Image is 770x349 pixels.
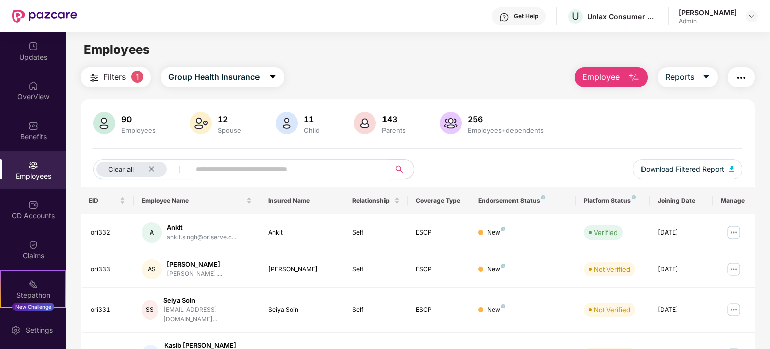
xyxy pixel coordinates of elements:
div: 12 [216,114,243,124]
img: svg+xml;base64,PHN2ZyBpZD0iSG9tZSIgeG1sbnM9Imh0dHA6Ly93d3cudzMub3JnLzIwMDAvc3ZnIiB3aWR0aD0iMjAiIG... [28,81,38,91]
div: Stepathon [1,290,65,300]
div: Self [352,228,400,238]
div: Not Verified [594,264,630,274]
span: Employee Name [142,197,244,205]
div: Seiya Soin [268,305,336,315]
div: SS [142,300,158,320]
div: 90 [119,114,158,124]
div: ankit.singh@oriserve.c... [167,232,236,242]
button: Reportscaret-down [658,67,718,87]
div: Child [302,126,322,134]
span: Employee [582,71,620,83]
div: ori332 [91,228,125,238]
th: Coverage Type [408,187,471,214]
div: [PERSON_NAME] [268,265,336,274]
div: Admin [679,17,737,25]
div: [PERSON_NAME] [679,8,737,17]
div: [PERSON_NAME].... [167,269,222,279]
img: svg+xml;base64,PHN2ZyB4bWxucz0iaHR0cDovL3d3dy53My5vcmcvMjAwMC9zdmciIHdpZHRoPSI4IiBoZWlnaHQ9IjgiIH... [632,195,636,199]
div: ESCP [416,228,463,238]
div: Ankit [268,228,336,238]
div: Employees+dependents [466,126,546,134]
th: Manage [713,187,755,214]
img: svg+xml;base64,PHN2ZyB4bWxucz0iaHR0cDovL3d3dy53My5vcmcvMjAwMC9zdmciIHdpZHRoPSI4IiBoZWlnaHQ9IjgiIH... [501,264,505,268]
span: caret-down [702,73,710,82]
img: svg+xml;base64,PHN2ZyB4bWxucz0iaHR0cDovL3d3dy53My5vcmcvMjAwMC9zdmciIHhtbG5zOnhsaW5rPSJodHRwOi8vd3... [729,166,734,172]
img: svg+xml;base64,PHN2ZyB4bWxucz0iaHR0cDovL3d3dy53My5vcmcvMjAwMC9zdmciIHhtbG5zOnhsaW5rPSJodHRwOi8vd3... [190,112,212,134]
img: New Pazcare Logo [12,10,77,23]
th: Insured Name [260,187,344,214]
span: EID [89,197,118,205]
div: [EMAIL_ADDRESS][DOMAIN_NAME]... [163,305,252,324]
div: 11 [302,114,322,124]
div: [DATE] [658,305,705,315]
img: svg+xml;base64,PHN2ZyB4bWxucz0iaHR0cDovL3d3dy53My5vcmcvMjAwMC9zdmciIHdpZHRoPSIyMSIgaGVpZ2h0PSIyMC... [28,279,38,289]
div: Get Help [514,12,538,20]
div: Seiya Soin [163,296,252,305]
div: Verified [594,227,618,238]
img: svg+xml;base64,PHN2ZyBpZD0iQ0RfQWNjb3VudHMiIGRhdGEtbmFtZT0iQ0QgQWNjb3VudHMiIHhtbG5zPSJodHRwOi8vd3... [28,200,38,210]
img: svg+xml;base64,PHN2ZyB4bWxucz0iaHR0cDovL3d3dy53My5vcmcvMjAwMC9zdmciIHdpZHRoPSIyNCIgaGVpZ2h0PSIyNC... [735,72,747,84]
img: svg+xml;base64,PHN2ZyB4bWxucz0iaHR0cDovL3d3dy53My5vcmcvMjAwMC9zdmciIHdpZHRoPSI4IiBoZWlnaHQ9IjgiIH... [501,227,505,231]
span: Download Filtered Report [641,164,724,175]
div: ori333 [91,265,125,274]
div: Settings [23,325,56,335]
div: New Challenge [12,303,54,311]
div: New [487,305,505,315]
img: svg+xml;base64,PHN2ZyBpZD0iSGVscC0zMngzMiIgeG1sbnM9Imh0dHA6Ly93d3cudzMub3JnLzIwMDAvc3ZnIiB3aWR0aD... [499,12,509,22]
div: ESCP [416,305,463,315]
span: U [572,10,579,22]
img: svg+xml;base64,PHN2ZyB4bWxucz0iaHR0cDovL3d3dy53My5vcmcvMjAwMC9zdmciIHhtbG5zOnhsaW5rPSJodHRwOi8vd3... [276,112,298,134]
img: svg+xml;base64,PHN2ZyBpZD0iQ2xhaW0iIHhtbG5zPSJodHRwOi8vd3d3LnczLm9yZy8yMDAwL3N2ZyIgd2lkdGg9IjIwIi... [28,240,38,250]
div: Employees [119,126,158,134]
button: Filters1 [81,67,151,87]
img: svg+xml;base64,PHN2ZyB4bWxucz0iaHR0cDovL3d3dy53My5vcmcvMjAwMC9zdmciIHhtbG5zOnhsaW5rPSJodHRwOi8vd3... [93,112,115,134]
img: svg+xml;base64,PHN2ZyBpZD0iU2V0dGluZy0yMHgyMCIgeG1sbnM9Imh0dHA6Ly93d3cudzMub3JnLzIwMDAvc3ZnIiB3aW... [11,325,21,335]
div: 143 [380,114,408,124]
div: Platform Status [584,197,641,205]
img: manageButton [726,261,742,277]
img: manageButton [726,302,742,318]
div: A [142,222,162,243]
img: svg+xml;base64,PHN2ZyB4bWxucz0iaHR0cDovL3d3dy53My5vcmcvMjAwMC9zdmciIHdpZHRoPSI4IiBoZWlnaHQ9IjgiIH... [501,304,505,308]
div: [DATE] [658,228,705,238]
span: 1 [131,71,143,83]
img: manageButton [726,224,742,241]
div: Ankit [167,223,236,232]
button: search [389,159,414,179]
img: svg+xml;base64,PHN2ZyBpZD0iRW1wbG95ZWVzIiB4bWxucz0iaHR0cDovL3d3dy53My5vcmcvMjAwMC9zdmciIHdpZHRoPS... [28,160,38,170]
span: Filters [103,71,126,83]
div: Endorsement Status [478,197,568,205]
div: Unlax Consumer Solutions Private Limited [587,12,658,21]
img: svg+xml;base64,PHN2ZyBpZD0iRHJvcGRvd24tMzJ4MzIiIHhtbG5zPSJodHRwOi8vd3d3LnczLm9yZy8yMDAwL3N2ZyIgd2... [748,12,756,20]
div: ESCP [416,265,463,274]
th: Relationship [344,187,408,214]
button: Download Filtered Report [633,159,742,179]
span: Employees [84,42,150,57]
div: New [487,228,505,238]
th: EID [81,187,134,214]
img: svg+xml;base64,PHN2ZyB4bWxucz0iaHR0cDovL3d3dy53My5vcmcvMjAwMC9zdmciIHdpZHRoPSI4IiBoZWlnaHQ9IjgiIH... [541,195,545,199]
div: AS [142,259,162,279]
img: svg+xml;base64,PHN2ZyBpZD0iVXBkYXRlZCIgeG1sbnM9Imh0dHA6Ly93d3cudzMub3JnLzIwMDAvc3ZnIiB3aWR0aD0iMj... [28,41,38,51]
div: New [487,265,505,274]
div: [DATE] [658,265,705,274]
span: Clear all [108,165,134,173]
button: Clear allclose [93,159,194,179]
div: [PERSON_NAME] [167,260,222,269]
th: Employee Name [134,187,260,214]
div: Self [352,305,400,315]
div: Self [352,265,400,274]
span: Relationship [352,197,392,205]
span: search [389,165,409,173]
div: Not Verified [594,305,630,315]
span: Reports [665,71,694,83]
button: Employee [575,67,648,87]
div: Spouse [216,126,243,134]
img: svg+xml;base64,PHN2ZyBpZD0iQmVuZWZpdHMiIHhtbG5zPSJodHRwOi8vd3d3LnczLm9yZy8yMDAwL3N2ZyIgd2lkdGg9Ij... [28,121,38,131]
span: Group Health Insurance [168,71,260,83]
div: 256 [466,114,546,124]
img: svg+xml;base64,PHN2ZyB4bWxucz0iaHR0cDovL3d3dy53My5vcmcvMjAwMC9zdmciIHhtbG5zOnhsaW5rPSJodHRwOi8vd3... [628,72,640,84]
span: close [148,166,155,172]
div: Parents [380,126,408,134]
